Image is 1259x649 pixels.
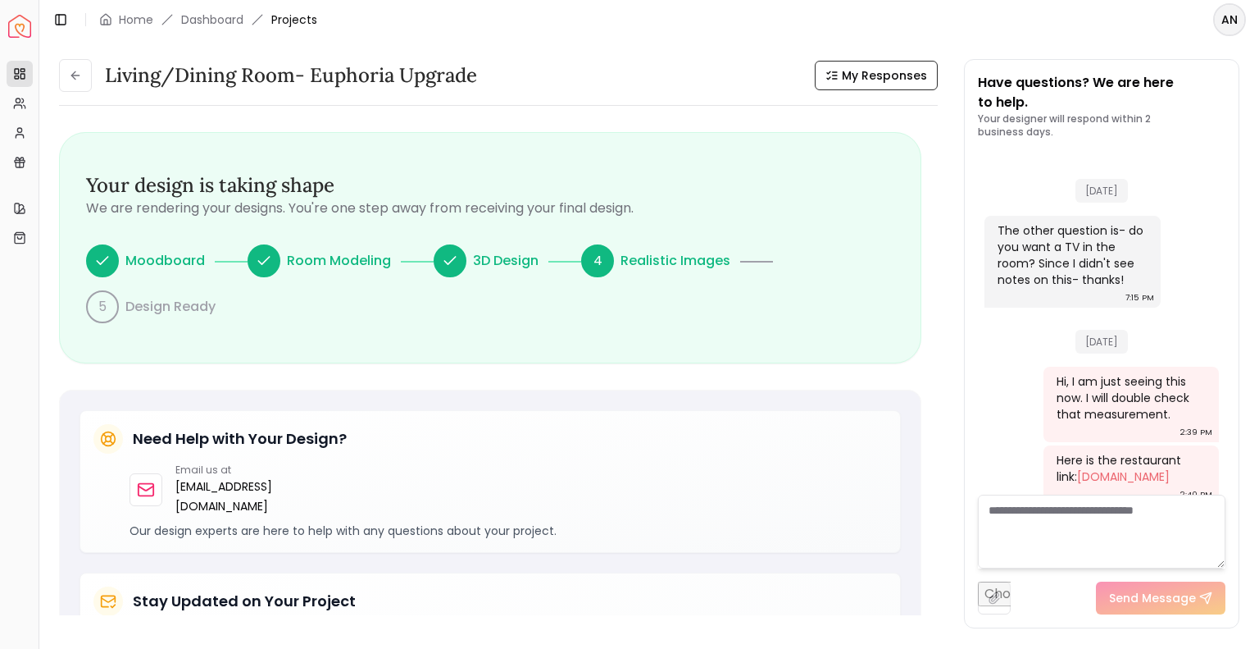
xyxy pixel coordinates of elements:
[1057,373,1203,423] div: Hi, I am just seeing this now. I will double check that measurement.
[119,11,153,28] a: Home
[815,61,938,90] button: My Responses
[86,199,894,218] p: We are rendering your designs. You're one step away from receiving your final design.
[842,67,927,84] span: My Responses
[978,73,1225,112] p: Have questions? We are here to help.
[175,464,299,477] p: Email us at
[287,251,391,271] p: Room Modeling
[1057,452,1203,485] div: Here is the restaurant link:
[581,245,614,277] div: 4
[86,290,119,323] div: 5
[998,222,1144,288] div: The other question is- do you want a TV in the room? Since I didn't see notes on this- thanks!
[8,15,31,38] img: Spacejoy Logo
[978,112,1225,139] p: Your designer will respond within 2 business days.
[1180,487,1212,503] div: 2:40 PM
[175,477,299,516] a: [EMAIL_ADDRESS][DOMAIN_NAME]
[1215,5,1244,34] span: AN
[1075,179,1128,203] span: [DATE]
[620,251,730,271] p: Realistic Images
[271,11,317,28] span: Projects
[1180,424,1212,441] div: 2:39 PM
[86,172,894,199] h3: Your design is taking shape
[8,15,31,38] a: Spacejoy
[1125,290,1154,306] div: 7:15 PM
[1213,3,1246,36] button: AN
[130,523,887,539] p: Our design experts are here to help with any questions about your project.
[181,11,243,28] a: Dashboard
[473,251,539,271] p: 3D Design
[1075,330,1128,354] span: [DATE]
[133,590,356,613] h5: Stay Updated on Your Project
[105,62,477,89] h3: Living/Dining Room- Euphoria Upgrade
[125,297,216,317] p: Design Ready
[99,11,317,28] nav: breadcrumb
[1077,468,1170,485] a: [DOMAIN_NAME]
[133,427,347,450] h5: Need Help with Your Design?
[125,251,205,271] p: Moodboard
